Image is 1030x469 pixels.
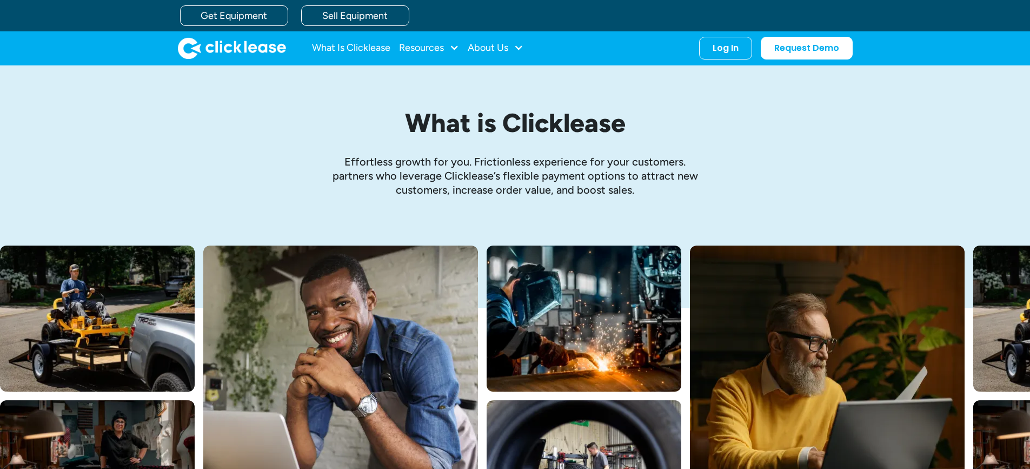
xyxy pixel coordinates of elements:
a: Request Demo [761,37,853,60]
div: Log In [713,43,739,54]
h1: What is Clicklease [261,109,769,137]
a: What Is Clicklease [312,37,390,59]
img: A welder in a large mask working on a large pipe [487,246,681,392]
a: Sell Equipment [301,5,409,26]
a: Get Equipment [180,5,288,26]
img: Clicklease logo [178,37,286,59]
p: Effortless growth ﻿for you. Frictionless experience for your customers. partners who leverage Cli... [326,155,705,197]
